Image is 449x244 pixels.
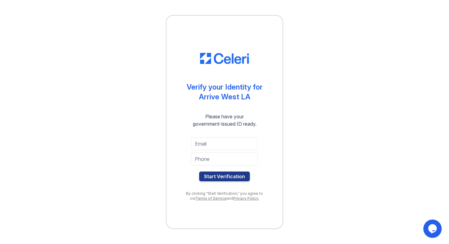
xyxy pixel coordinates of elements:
[199,172,250,181] button: Start Verification
[191,153,258,165] input: Phone
[195,196,227,201] a: Terms of Service
[179,191,270,201] div: By clicking "Start Verification," you agree to our and
[233,196,259,201] a: Privacy Policy.
[182,113,268,128] div: Please have your government-issued ID ready.
[191,137,258,150] input: Email
[187,82,263,102] div: Verify your Identity for Arrive West LA
[200,53,249,64] img: CE_Logo_Blue-a8612792a0a2168367f1c8372b55b34899dd931a85d93a1a3d3e32e68fde9ad4.png
[423,220,443,238] iframe: chat widget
